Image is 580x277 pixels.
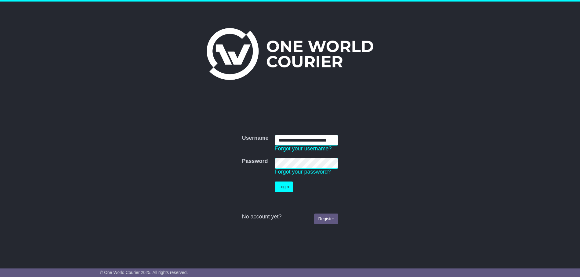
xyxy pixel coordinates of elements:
[275,146,332,152] a: Forgot your username?
[242,214,338,220] div: No account yet?
[275,182,293,192] button: Login
[242,158,268,165] label: Password
[207,28,373,80] img: One World
[314,214,338,224] a: Register
[100,270,188,275] span: © One World Courier 2025. All rights reserved.
[242,135,268,142] label: Username
[275,169,331,175] a: Forgot your password?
